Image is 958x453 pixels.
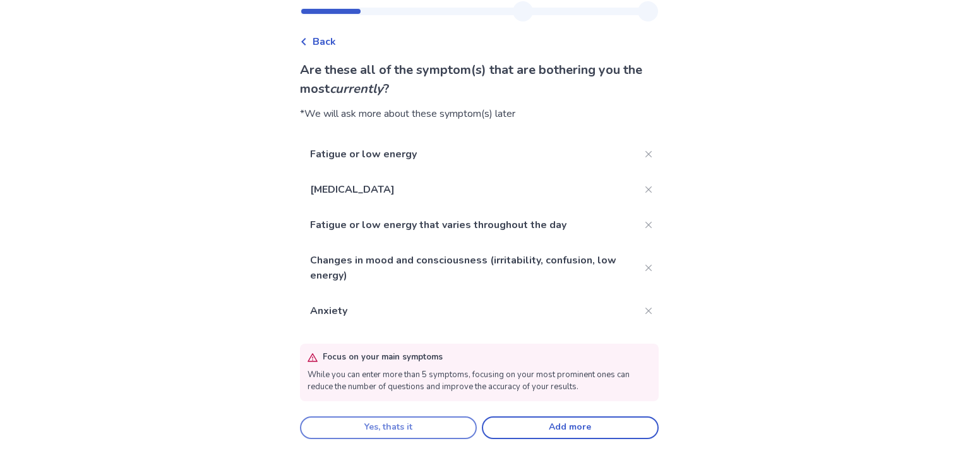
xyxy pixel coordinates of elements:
button: Close [638,215,659,235]
p: Changes in mood and consciousness (irritability, confusion, low energy) [300,243,638,293]
button: Close [638,144,659,164]
p: Focus on your main symptoms [323,351,443,364]
p: [MEDICAL_DATA] [300,172,638,207]
p: Fatigue or low energy [300,136,638,172]
p: Anxiety [300,293,638,329]
div: *We will ask more about these symptom(s) later [300,106,659,121]
button: Close [638,179,659,200]
span: Back [313,34,336,49]
p: While you can enter more than 5 symptoms, focusing on your most prominent ones can reduce the num... [308,369,651,394]
button: Close [638,301,659,321]
i: currently [330,80,383,97]
button: Add more [482,416,659,439]
button: Close [638,258,659,278]
button: Yes, thats it [300,416,477,439]
p: Fatigue or low energy that varies throughout the day [300,207,638,243]
p: Are these all of the symptom(s) that are bothering you the most ? [300,61,659,99]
